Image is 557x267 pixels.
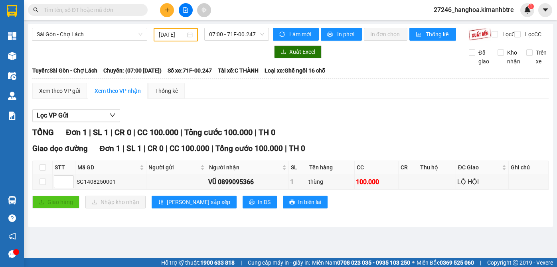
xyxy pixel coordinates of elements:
[109,112,116,118] span: down
[44,6,138,14] input: Tìm tên, số ĐT hoặc mã đơn
[241,258,242,267] span: |
[32,67,97,74] b: Tuyến: Sài Gòn - Chợ Lách
[243,196,277,208] button: printerIn DS
[148,144,164,153] span: CR 0
[265,66,325,75] span: Loại xe: Ghế ngồi 16 chỗ
[93,128,109,137] span: SL 1
[279,31,286,38] span: sync
[321,28,362,41] button: printerIn phơi
[542,6,549,14] span: caret-down
[148,163,199,172] span: Người gửi
[137,128,178,137] span: CC 100.000
[522,30,543,39] span: Lọc CC
[289,199,295,206] span: printer
[103,66,162,75] span: Chuyến: (07:00 [DATE])
[160,3,174,17] button: plus
[144,144,146,153] span: |
[122,144,124,153] span: |
[208,177,287,187] div: VŨ 0899095366
[7,5,17,17] img: logo-vxr
[258,198,271,206] span: In DS
[327,31,334,38] span: printer
[8,52,16,60] img: warehouse-icon
[183,7,188,13] span: file-add
[100,144,121,153] span: Đơn 1
[209,28,264,40] span: 07:00 - 71F-00.247
[8,214,16,222] span: question-circle
[8,112,16,120] img: solution-icon
[427,5,520,15] span: 27246_hanghoa.kimanhbtre
[412,261,415,264] span: ⚪️
[8,32,16,40] img: dashboard-icon
[289,161,307,174] th: SL
[337,259,410,266] strong: 0708 023 035 - 0935 103 250
[538,3,552,17] button: caret-down
[289,144,305,153] span: TH 0
[209,163,280,172] span: Người nhận
[457,177,507,187] div: LỘ HỘI
[164,7,170,13] span: plus
[33,7,39,13] span: search
[158,199,164,206] span: sort-ascending
[249,199,255,206] span: printer
[167,198,230,206] span: [PERSON_NAME] sắp xếp
[426,30,450,39] span: Thống kê
[218,66,259,75] span: Tài xế: C THÀNH
[356,177,397,187] div: 100.000
[298,198,321,206] span: In biên lai
[418,161,456,174] th: Thu hộ
[259,128,275,137] span: TH 0
[312,258,410,267] span: Miền Nam
[170,144,209,153] span: CC 100.000
[8,196,16,204] img: warehouse-icon
[416,31,423,38] span: bar-chart
[197,3,211,17] button: aim
[355,161,399,174] th: CC
[77,163,138,172] span: Mã GD
[8,232,16,240] span: notification
[77,177,145,186] div: SG1408250001
[159,30,186,39] input: 14/08/2025
[184,128,253,137] span: Tổng cước 100.000
[115,128,131,137] span: CR 0
[8,250,16,258] span: message
[533,48,550,66] span: Trên xe
[499,30,520,39] span: Lọc CR
[255,128,257,137] span: |
[337,30,356,39] span: In phơi
[66,128,87,137] span: Đơn 1
[166,144,168,153] span: |
[458,163,500,172] span: ĐC Giao
[215,144,283,153] span: Tổng cước 100.000
[290,177,306,187] div: 1
[8,92,16,100] img: warehouse-icon
[289,47,315,56] span: Xuất Excel
[528,4,534,9] sup: 1
[155,86,178,95] div: Thống kê
[161,258,235,267] span: Hỗ trợ kỹ thuật:
[126,144,142,153] span: SL 1
[168,66,212,75] span: Số xe: 71F-00.247
[364,28,407,41] button: In đơn chọn
[179,3,193,17] button: file-add
[32,128,54,137] span: TỔNG
[32,196,79,208] button: uploadGiao hàng
[468,28,491,41] img: 9k=
[75,174,146,190] td: SG1408250001
[133,128,135,137] span: |
[32,144,88,153] span: Giao dọc đường
[283,196,328,208] button: printerIn biên lai
[399,161,418,174] th: CR
[95,86,141,95] div: Xem theo VP nhận
[440,259,474,266] strong: 0369 525 060
[409,28,456,41] button: bar-chartThống kê
[529,4,532,9] span: 1
[111,128,113,137] span: |
[89,128,91,137] span: |
[152,196,237,208] button: sort-ascending[PERSON_NAME] sắp xếp
[248,258,310,267] span: Cung cấp máy in - giấy in:
[37,28,142,40] span: Sài Gòn - Chợ Lách
[211,144,213,153] span: |
[201,7,207,13] span: aim
[509,161,549,174] th: Ghi chú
